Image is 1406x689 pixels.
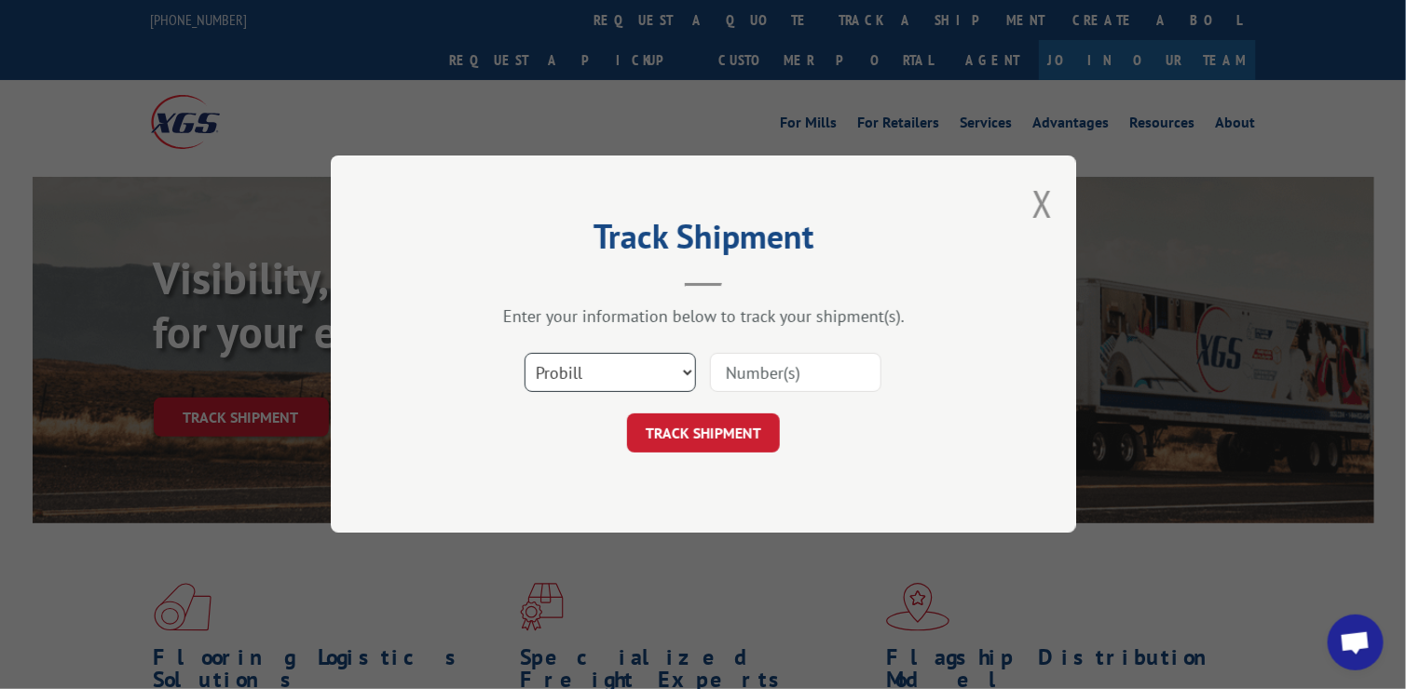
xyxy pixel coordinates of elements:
button: Close modal [1032,179,1053,228]
div: Enter your information below to track your shipment(s). [424,306,983,328]
a: Open chat [1328,615,1384,670]
button: TRACK SHIPMENT [627,414,780,453]
input: Number(s) [710,354,881,393]
h2: Track Shipment [424,223,983,259]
